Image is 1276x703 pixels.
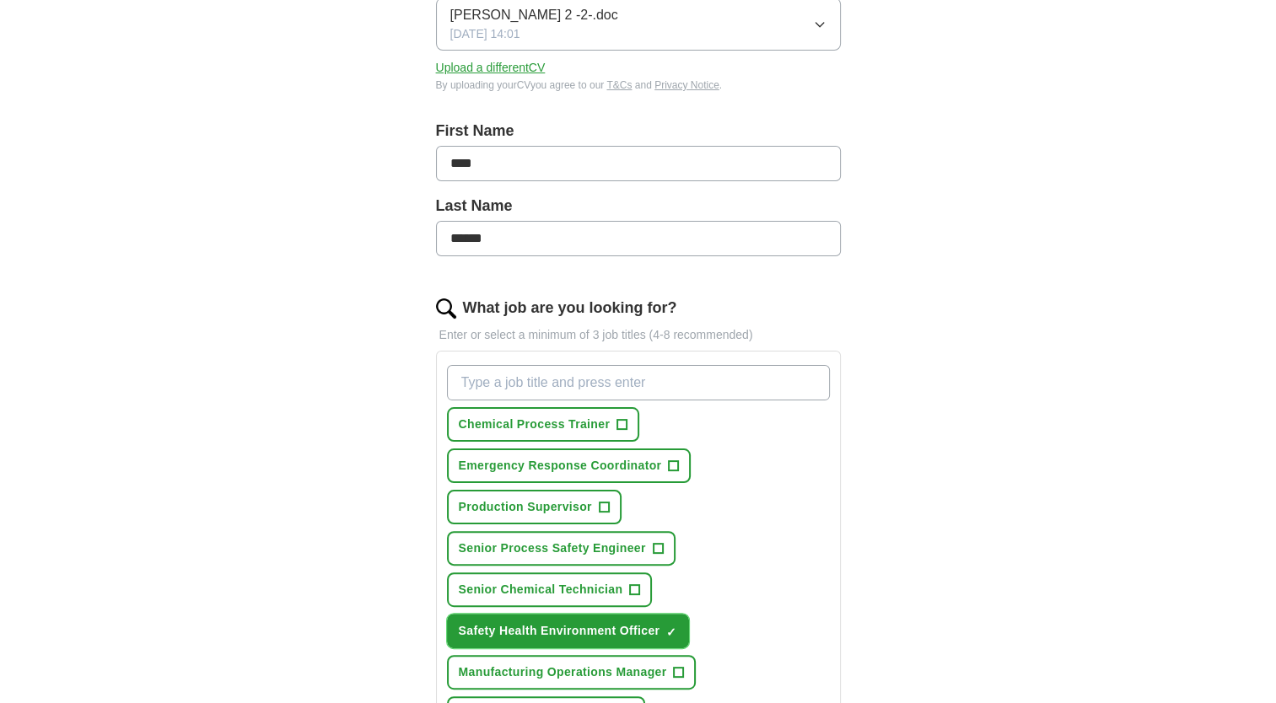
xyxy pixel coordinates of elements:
div: By uploading your CV you agree to our and . [436,78,841,93]
span: Manufacturing Operations Manager [459,663,667,681]
span: Senior Chemical Technician [459,581,623,598]
button: Chemical Process Trainer [447,407,640,442]
button: Production Supervisor [447,490,622,524]
button: Manufacturing Operations Manager [447,655,697,690]
button: Senior Chemical Technician [447,572,653,607]
label: First Name [436,120,841,142]
img: search.png [436,298,456,319]
span: Chemical Process Trainer [459,416,611,433]
button: Senior Process Safety Engineer [447,531,676,566]
span: Senior Process Safety Engineer [459,539,646,557]
a: Privacy Notice [654,79,719,91]
span: Emergency Response Coordinator [459,457,662,475]
button: Safety Health Environment Officer✓ [447,614,690,648]
label: What job are you looking for? [463,297,677,319]
button: Upload a differentCV [436,59,546,77]
span: Safety Health Environment Officer [459,622,660,640]
span: ✓ [666,625,676,639]
span: [DATE] 14:01 [450,25,520,43]
span: Production Supervisor [459,498,592,516]
button: Emergency Response Coordinator [447,448,692,483]
span: [PERSON_NAME] 2 -2-.doc [450,5,618,25]
a: T&Cs [606,79,632,91]
label: Last Name [436,195,841,217]
input: Type a job title and press enter [447,365,830,400]
p: Enter or select a minimum of 3 job titles (4-8 recommended) [436,326,841,344]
